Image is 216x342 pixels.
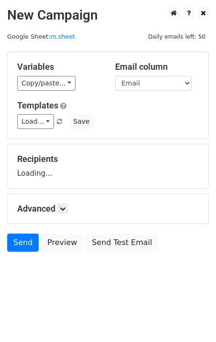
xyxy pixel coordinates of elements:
[17,203,199,214] h5: Advanced
[115,62,199,72] h5: Email column
[41,234,83,252] a: Preview
[17,154,199,179] div: Loading...
[17,76,76,91] a: Copy/paste...
[86,234,158,252] a: Send Test Email
[145,33,209,40] a: Daily emails left: 50
[50,33,75,40] a: m.sheet
[17,62,101,72] h5: Variables
[145,32,209,42] span: Daily emails left: 50
[17,100,58,110] a: Templates
[17,154,199,164] h5: Recipients
[7,33,75,40] small: Google Sheet:
[7,7,209,23] h2: New Campaign
[7,234,39,252] a: Send
[17,114,54,129] a: Load...
[69,114,94,129] button: Save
